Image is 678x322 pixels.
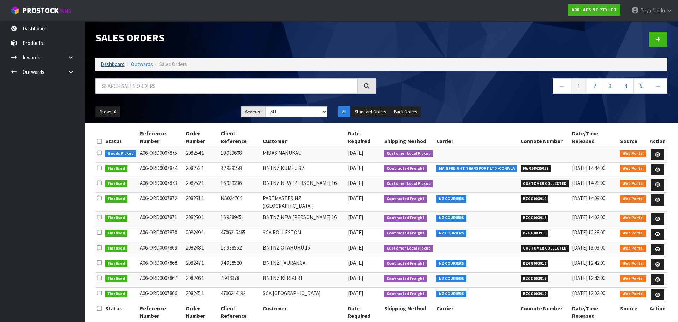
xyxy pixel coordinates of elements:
td: 208247.1 [184,257,219,272]
span: CUSTOMER COLLECTED [521,245,569,252]
span: [DATE] 12:38:00 [572,229,605,236]
span: Goods Picked [105,150,136,157]
span: NZ COURIERS [436,215,466,222]
a: 2 [587,78,602,94]
td: BNTNZ OTAHUHU 15 [261,242,346,257]
span: Customer Local Pickup [384,150,433,157]
td: 208249.1 [184,227,219,242]
th: Shipping Method [382,303,435,321]
td: PARTMASTER NZ ([GEOGRAPHIC_DATA]) [261,193,346,212]
span: Web Portal [620,291,646,298]
th: Date/Time Released [570,303,618,321]
th: Carrier [435,128,519,147]
td: SCA [GEOGRAPHIC_DATA] [261,287,346,303]
span: Web Portal [620,230,646,237]
td: 208251.1 [184,193,219,212]
span: Contracted Freight [384,260,427,267]
span: BZGG003915 [521,230,549,237]
span: [DATE] [348,259,363,266]
th: Reference Number [138,128,184,147]
td: 4706214192 [219,287,261,303]
td: A06-ORD0007870 [138,227,184,242]
span: [DATE] 14:09:00 [572,195,605,201]
span: Web Portal [620,245,646,252]
td: 208254.1 [184,147,219,162]
td: 7:938378 [219,272,261,287]
th: Customer [261,128,346,147]
a: 4 [618,78,634,94]
td: MIDAS MANUKAU [261,147,346,162]
td: 16:939236 [219,177,261,193]
span: Finalised [105,195,127,203]
span: BZGG003918 [521,215,549,222]
span: Contracted Freight [384,215,427,222]
th: Client Reference [219,128,261,147]
small: WMS [60,8,71,14]
span: Contracted Freight [384,275,427,282]
th: Client Reference [219,303,261,321]
button: Show: 10 [95,106,120,118]
td: 208248.1 [184,242,219,257]
strong: Status: [245,109,262,115]
span: [DATE] [348,214,363,221]
td: A06-ORD0007875 [138,147,184,162]
span: [DATE] [348,165,363,171]
span: NZ COURIERS [436,195,466,203]
span: Web Portal [620,275,646,282]
td: A06-ORD0007871 [138,212,184,227]
td: BNTNZ KUMEU 32 [261,162,346,177]
span: CUSTOMER COLLECTED [521,180,569,187]
span: NZ COURIERS [436,291,466,298]
a: 1 [571,78,587,94]
span: NZ COURIERS [436,260,466,267]
span: [DATE] [348,275,363,281]
td: SCA ROLLESTON [261,227,346,242]
th: Carrier [435,303,519,321]
button: All [338,106,350,118]
span: [DATE] [348,244,363,251]
th: Order Number [184,128,219,147]
span: Web Portal [620,150,646,157]
span: Contracted Freight [384,165,427,172]
span: [DATE] 13:03:00 [572,244,605,251]
span: NZ COURIERS [436,230,466,237]
span: Finalised [105,275,127,282]
strong: A06 - ACS NZ PTY LTD [572,7,617,13]
span: Web Portal [620,195,646,203]
span: [DATE] 14:02:00 [572,214,605,221]
th: Connote Number [519,303,571,321]
a: ← [553,78,571,94]
th: Date Required [346,303,382,321]
span: Contracted Freight [384,195,427,203]
td: 15:938552 [219,242,261,257]
span: [DATE] [348,195,363,201]
td: 16:938945 [219,212,261,227]
td: A06-ORD0007869 [138,242,184,257]
a: A06 - ACS NZ PTY LTD [568,4,620,16]
td: 208252.1 [184,177,219,193]
td: BNTNZ TAURANGA [261,257,346,272]
img: cube-alt.png [11,6,19,15]
td: 34:938520 [219,257,261,272]
td: 208250.1 [184,212,219,227]
th: Status [103,303,138,321]
span: Contracted Freight [384,291,427,298]
td: 32:939258 [219,162,261,177]
button: Standard Orders [351,106,389,118]
span: [DATE] [348,290,363,297]
td: BNTNZ KERIKERI [261,272,346,287]
td: 4706215465 [219,227,261,242]
span: BZGG003916 [521,260,549,267]
th: Connote Number [519,128,571,147]
span: [DATE] 14:44:00 [572,165,605,171]
nav: Page navigation [387,78,667,96]
input: Search sales orders [95,78,358,94]
td: 208246.1 [184,272,219,287]
a: → [649,78,667,94]
span: [DATE] 14:21:00 [572,180,605,186]
span: BZGG003917 [521,275,549,282]
td: NS024764 [219,193,261,212]
td: A06-ORD0007872 [138,193,184,212]
span: MAINFREIGHT TRANSPORT LTD -CONWLA [436,165,517,172]
span: Web Portal [620,180,646,187]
